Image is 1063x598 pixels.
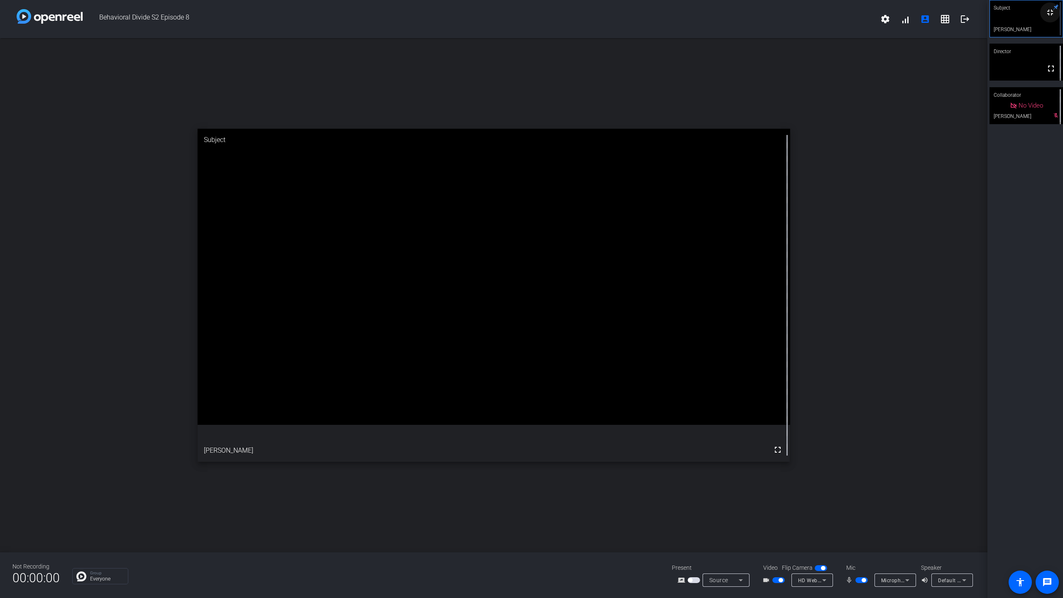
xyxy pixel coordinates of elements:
[1046,64,1056,74] mat-icon: fullscreen
[838,564,921,572] div: Mic
[920,14,930,24] mat-icon: account_box
[990,44,1063,59] div: Director
[762,575,772,585] mat-icon: videocam_outline
[895,9,915,29] button: signal_cellular_alt
[782,564,813,572] span: Flip Camera
[845,575,855,585] mat-icon: mic_none
[1045,7,1055,17] mat-icon: fullscreen_exit
[1015,577,1025,587] mat-icon: accessibility
[76,571,86,581] img: Chat Icon
[940,14,950,24] mat-icon: grid_on
[990,87,1063,103] div: Collaborator
[798,577,874,583] span: HD Webcam C615 (046d:082c)
[672,564,755,572] div: Present
[83,9,875,29] span: Behavioral Divide S2 Episode 8
[90,576,124,581] p: Everyone
[12,568,60,588] span: 00:00:00
[938,577,1036,583] span: Default - Headphones (Realtek(R) Audio)
[960,14,970,24] mat-icon: logout
[678,575,688,585] mat-icon: screen_share_outline
[1042,577,1052,587] mat-icon: message
[12,562,60,571] div: Not Recording
[709,577,728,583] span: Source
[881,577,970,583] span: Microphone Array (Realtek(R) Audio)
[90,571,124,575] p: Group
[17,9,83,24] img: white-gradient.svg
[880,14,890,24] mat-icon: settings
[1019,102,1043,109] span: No Video
[763,564,778,572] span: Video
[198,129,790,151] div: Subject
[921,575,931,585] mat-icon: volume_up
[921,564,971,572] div: Speaker
[773,445,783,455] mat-icon: fullscreen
